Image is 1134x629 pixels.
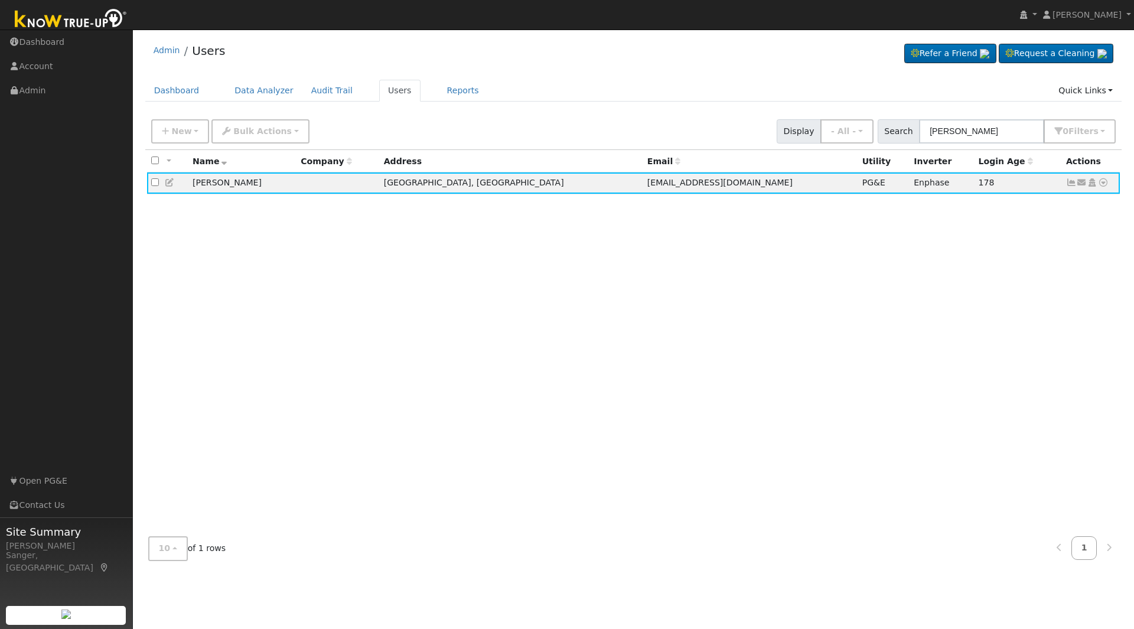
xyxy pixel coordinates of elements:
img: Know True-Up [9,6,133,33]
button: Bulk Actions [211,119,309,144]
span: Display [777,119,821,144]
td: [GEOGRAPHIC_DATA], [GEOGRAPHIC_DATA] [380,172,643,194]
div: Utility [862,155,905,168]
button: 10 [148,536,188,560]
span: 03/02/2025 8:44:06 AM [979,178,995,187]
a: Admin [154,45,180,55]
div: Sanger, [GEOGRAPHIC_DATA] [6,549,126,574]
span: s [1093,126,1098,136]
img: retrieve [61,610,71,619]
span: Site Summary [6,524,126,540]
a: Audit Trail [302,80,361,102]
span: [PERSON_NAME] [1052,10,1122,19]
img: retrieve [1097,49,1107,58]
a: Edit User [165,178,175,187]
div: Address [384,155,639,168]
a: Map [99,563,110,572]
a: Users [379,80,421,102]
a: Refer a Friend [904,44,996,64]
span: of 1 rows [148,536,226,560]
a: Reports [438,80,488,102]
span: 10 [159,543,171,553]
a: Request a Cleaning [999,44,1113,64]
div: Actions [1066,155,1116,168]
button: - All - [820,119,874,144]
div: [PERSON_NAME] [6,540,126,552]
span: Enphase [914,178,949,187]
td: [PERSON_NAME] [188,172,296,194]
a: Users [192,44,225,58]
a: Other actions [1098,177,1109,189]
input: Search [919,119,1044,144]
span: PG&E [862,178,885,187]
img: retrieve [980,49,989,58]
a: Dashboard [145,80,208,102]
a: mommajosefina@gmail.com [1077,177,1087,189]
a: Login As [1087,178,1097,187]
span: Days since last login [979,157,1033,166]
span: Bulk Actions [233,126,292,136]
span: Search [878,119,920,144]
div: Inverter [914,155,970,168]
span: New [171,126,191,136]
a: 1 [1071,536,1097,559]
span: [EMAIL_ADDRESS][DOMAIN_NAME] [647,178,793,187]
a: Show Graph [1066,178,1077,187]
a: Data Analyzer [226,80,302,102]
button: New [151,119,210,144]
span: Filter [1068,126,1099,136]
span: Name [193,157,227,166]
span: Company name [301,157,351,166]
a: Quick Links [1050,80,1122,102]
button: 0Filters [1044,119,1116,144]
span: Email [647,157,680,166]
